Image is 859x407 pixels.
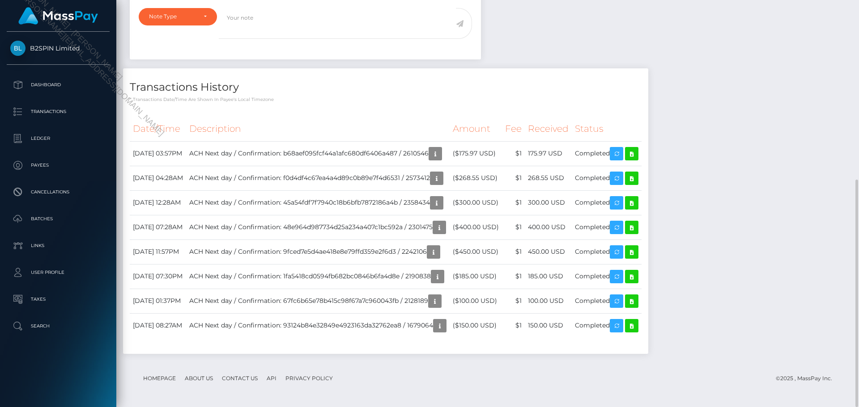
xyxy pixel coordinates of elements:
[181,371,217,385] a: About Us
[130,239,186,264] td: [DATE] 11:57PM
[572,166,642,190] td: Completed
[130,117,186,141] th: Date/Time
[130,141,186,166] td: [DATE] 03:57PM
[186,190,450,215] td: ACH Next day / Confirmation: 45a54fdf7f7940c18b6bfb7872186a4b / 2358434
[130,80,642,95] h4: Transactions History
[502,239,525,264] td: $1
[7,315,110,337] a: Search
[7,288,110,310] a: Taxes
[130,166,186,190] td: [DATE] 04:28AM
[140,371,179,385] a: Homepage
[525,166,572,190] td: 268.55 USD
[186,239,450,264] td: ACH Next day / Confirmation: 9fced7e5d4ae418e8e79ffd359e2f6d3 / 2242106
[450,117,502,141] th: Amount
[10,266,106,279] p: User Profile
[502,166,525,190] td: $1
[502,264,525,289] td: $1
[525,141,572,166] td: 175.97 USD
[282,371,336,385] a: Privacy Policy
[502,313,525,338] td: $1
[130,215,186,239] td: [DATE] 07:28AM
[7,127,110,150] a: Ledger
[10,41,26,56] img: B2SPIN Limited
[7,181,110,203] a: Cancellations
[10,239,106,252] p: Links
[525,117,572,141] th: Received
[502,117,525,141] th: Fee
[7,208,110,230] a: Batches
[130,96,642,103] p: * Transactions date/time are shown in payee's local timezone
[572,117,642,141] th: Status
[572,141,642,166] td: Completed
[186,166,450,190] td: ACH Next day / Confirmation: f0d4df4c67ea4a4d89c0b89e7f4d6531 / 2573412
[130,190,186,215] td: [DATE] 12:28AM
[18,7,98,25] img: MassPay Logo
[10,293,106,306] p: Taxes
[502,141,525,166] td: $1
[572,239,642,264] td: Completed
[525,215,572,239] td: 400.00 USD
[450,264,502,289] td: ($185.00 USD)
[10,105,106,118] p: Transactions
[525,190,572,215] td: 300.00 USD
[10,159,106,172] p: Payees
[139,8,217,25] button: Note Type
[218,371,261,385] a: Contact Us
[7,44,110,52] span: B2SPIN Limited
[450,313,502,338] td: ($150.00 USD)
[572,313,642,338] td: Completed
[186,215,450,239] td: ACH Next day / Confirmation: 48e964d987734d25a234a407c1bc592a / 2301475
[450,289,502,313] td: ($100.00 USD)
[186,264,450,289] td: ACH Next day / Confirmation: 1fa5418cd0594fb682bc0846b6fa4d8e / 2190838
[130,289,186,313] td: [DATE] 01:37PM
[502,190,525,215] td: $1
[502,289,525,313] td: $1
[572,289,642,313] td: Completed
[186,117,450,141] th: Description
[130,264,186,289] td: [DATE] 07:30PM
[186,289,450,313] td: ACH Next day / Confirmation: 67fc6b65e78b415c98f67a7c960043fb / 2128189
[10,185,106,199] p: Cancellations
[450,190,502,215] td: ($300.00 USD)
[7,74,110,96] a: Dashboard
[7,261,110,284] a: User Profile
[525,313,572,338] td: 150.00 USD
[7,235,110,257] a: Links
[186,313,450,338] td: ACH Next day / Confirmation: 93124b84e32849e4923163da32762ea8 / 1679064
[525,264,572,289] td: 185.00 USD
[525,239,572,264] td: 450.00 USD
[450,141,502,166] td: ($175.97 USD)
[10,78,106,92] p: Dashboard
[572,190,642,215] td: Completed
[525,289,572,313] td: 100.00 USD
[7,154,110,176] a: Payees
[130,313,186,338] td: [DATE] 08:27AM
[7,101,110,123] a: Transactions
[10,212,106,226] p: Batches
[572,215,642,239] td: Completed
[10,319,106,333] p: Search
[10,132,106,145] p: Ledger
[502,215,525,239] td: $1
[186,141,450,166] td: ACH Next day / Confirmation: b68aef095fcf44a1afc680df6406a487 / 2610546
[450,166,502,190] td: ($268.55 USD)
[450,239,502,264] td: ($450.00 USD)
[450,215,502,239] td: ($400.00 USD)
[263,371,280,385] a: API
[776,373,839,383] div: © 2025 , MassPay Inc.
[149,13,196,20] div: Note Type
[572,264,642,289] td: Completed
